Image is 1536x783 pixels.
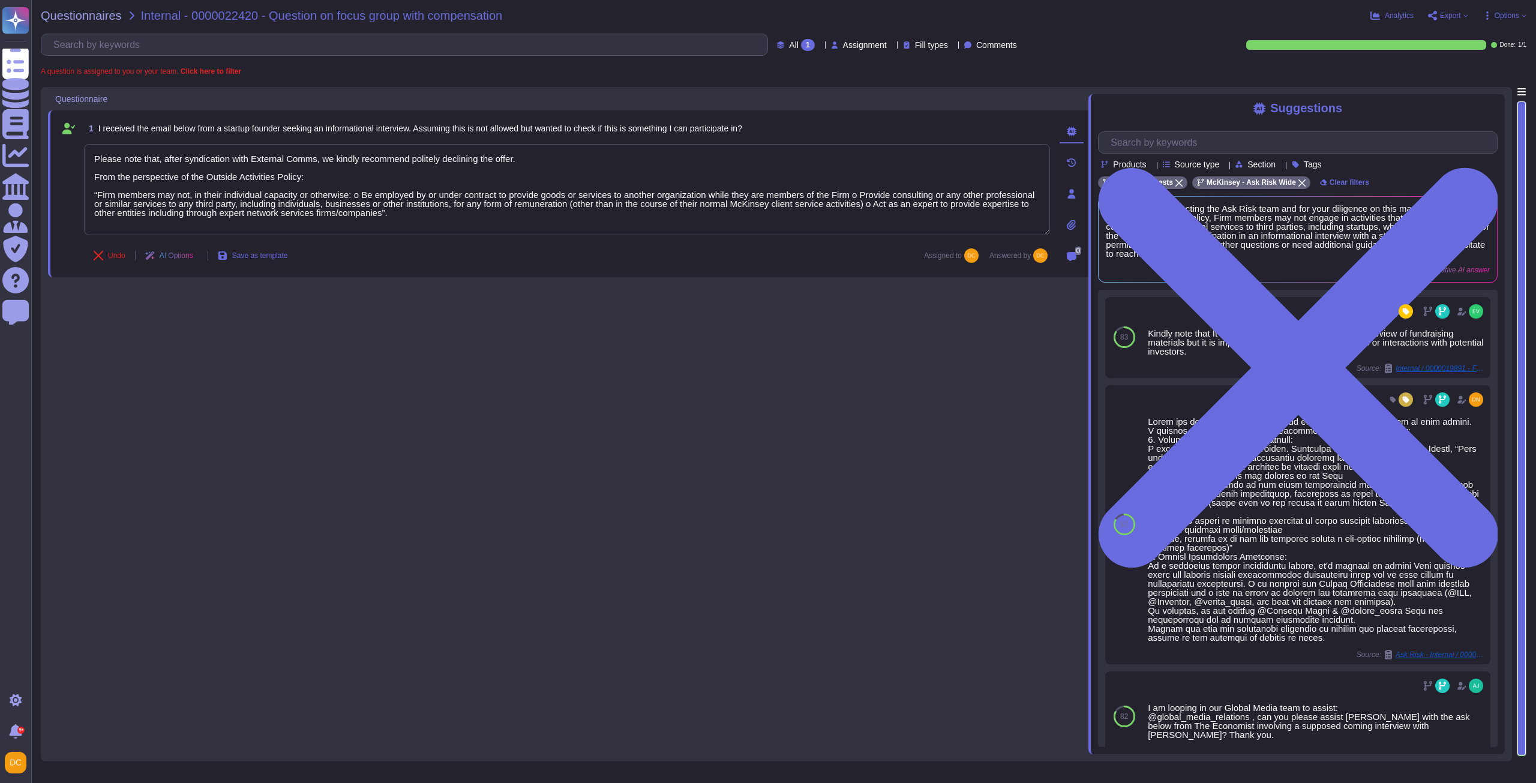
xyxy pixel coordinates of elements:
[915,41,948,49] span: Fill types
[1518,42,1526,48] span: 1 / 1
[1469,392,1483,407] img: user
[55,95,107,103] span: Questionnaire
[2,749,35,776] button: user
[924,248,985,263] span: Assigned to
[1385,12,1414,19] span: Analytics
[84,144,1050,235] textarea: Please note that, after syndication with External Comms, we kindly recommend politely declining t...
[1120,334,1128,341] span: 83
[801,39,815,51] div: 1
[1495,12,1519,19] span: Options
[1499,42,1516,48] span: Done:
[1396,651,1486,658] span: Ask Risk - Internal / 0000015108 - Question re LinkedIn messages asking for paid AI support
[1469,304,1483,319] img: user
[1075,247,1082,255] span: 0
[208,244,298,268] button: Save as template
[964,248,979,263] img: user
[843,41,887,49] span: Assignment
[1120,521,1128,528] span: 82
[1440,12,1461,19] span: Export
[989,252,1031,259] span: Answered by
[178,67,241,76] b: Click here to filter
[47,34,767,55] input: Search by keywords
[1033,248,1048,263] img: user
[232,252,288,259] span: Save as template
[1105,132,1497,153] input: Search by keywords
[5,752,26,773] img: user
[1469,679,1483,693] img: user
[98,124,742,133] span: I received the email below from a startup founder seeking an informational interview. Assuming th...
[789,41,799,49] span: All
[1148,703,1486,739] div: I am looping in our Global Media team to assist: @global_media_relations , can you please assist ...
[41,68,241,75] span: A question is assigned to you or your team.
[108,252,125,259] span: Undo
[17,727,25,734] div: 9+
[1148,417,1486,642] div: Lorem ips dol sitametcon adi Eli Sedd eius tem inc utla etdolorem al enim admini. V quisnos exer ...
[141,10,503,22] span: Internal - 0000022420 - Question on focus group with compensation
[84,244,135,268] button: Undo
[41,10,122,22] span: Questionnaires
[1357,747,1486,757] span: Source:
[160,252,193,259] span: AI Options
[976,41,1017,49] span: Comments
[1370,11,1414,20] button: Analytics
[84,124,94,133] span: 1
[1120,713,1128,720] span: 82
[1357,650,1486,659] span: Source:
